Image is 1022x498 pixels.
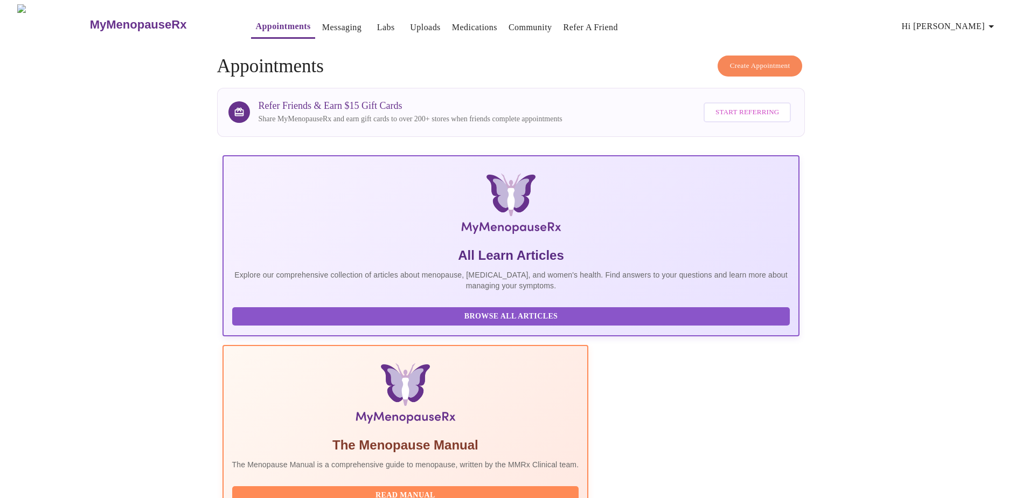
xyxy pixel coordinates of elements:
img: MyMenopauseRx Logo [17,4,88,45]
a: Labs [377,20,395,35]
button: Appointments [251,16,315,39]
a: Refer a Friend [564,20,618,35]
span: Create Appointment [730,60,790,72]
button: Messaging [318,17,366,38]
button: Medications [448,17,502,38]
a: Appointments [255,19,310,34]
p: Explore our comprehensive collection of articles about menopause, [MEDICAL_DATA], and women's hea... [232,269,790,291]
img: MyMenopauseRx Logo [319,174,704,238]
button: Browse All Articles [232,307,790,326]
a: MyMenopauseRx [88,6,230,44]
button: Labs [369,17,403,38]
h3: MyMenopauseRx [90,18,187,32]
h5: All Learn Articles [232,247,790,264]
h5: The Menopause Manual [232,437,579,454]
img: Menopause Manual [287,363,524,428]
a: Uploads [410,20,441,35]
button: Start Referring [704,102,791,122]
p: Share MyMenopauseRx and earn gift cards to over 200+ stores when friends complete appointments [259,114,562,124]
button: Community [504,17,557,38]
button: Hi [PERSON_NAME] [898,16,1002,37]
button: Refer a Friend [559,17,623,38]
h3: Refer Friends & Earn $15 Gift Cards [259,100,562,112]
a: Community [509,20,552,35]
button: Create Appointment [718,56,803,77]
a: Start Referring [701,97,794,128]
button: Uploads [406,17,445,38]
a: Browse All Articles [232,311,793,320]
p: The Menopause Manual is a comprehensive guide to menopause, written by the MMRx Clinical team. [232,459,579,470]
h4: Appointments [217,56,805,77]
a: Medications [452,20,497,35]
a: Messaging [322,20,361,35]
span: Start Referring [715,106,779,119]
span: Hi [PERSON_NAME] [902,19,998,34]
span: Browse All Articles [243,310,780,323]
